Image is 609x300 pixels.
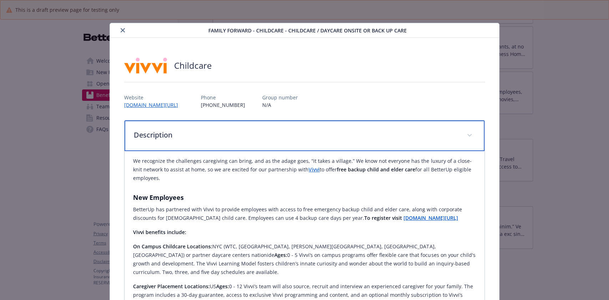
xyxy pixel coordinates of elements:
[133,242,476,276] p: NYC (WTC, [GEOGRAPHIC_DATA], [PERSON_NAME][GEOGRAPHIC_DATA], [GEOGRAPHIC_DATA], [GEOGRAPHIC_DATA]...
[364,214,402,221] strong: To register visit
[133,283,183,290] strong: Caregiver Placement
[124,94,184,101] p: Website
[262,94,298,101] p: Group number
[201,101,245,109] p: [PHONE_NUMBER]
[309,166,320,173] a: Vivvi
[184,283,210,290] strong: Locations:
[404,214,458,221] a: [DOMAIN_NAME][URL]
[118,26,127,35] button: close
[208,27,407,34] span: Family Forward - Childcare - Childcare / Daycare onsite or back up care
[124,55,167,76] img: Vivvi
[133,193,184,202] strong: New Employees
[201,94,245,101] p: Phone
[133,243,186,250] strong: On Campus Childcare
[134,130,458,140] p: Description
[174,60,212,72] h2: Childcare
[124,102,184,108] a: [DOMAIN_NAME][URL]
[187,243,212,250] strong: Locations:
[216,283,229,290] strong: Ages:
[133,157,476,182] p: We recognize the challenges caregiving can bring, and as the adage goes, “it takes a village.” We...
[274,252,287,258] strong: Ages:
[133,205,476,222] p: BetterUp has partnered with Vivvi to provide employees with access to free emergency backup child...
[125,120,484,151] div: Description
[337,166,415,173] strong: free backup child and elder care
[133,229,186,236] strong: Vivvi benefits include:
[262,101,298,109] p: N/A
